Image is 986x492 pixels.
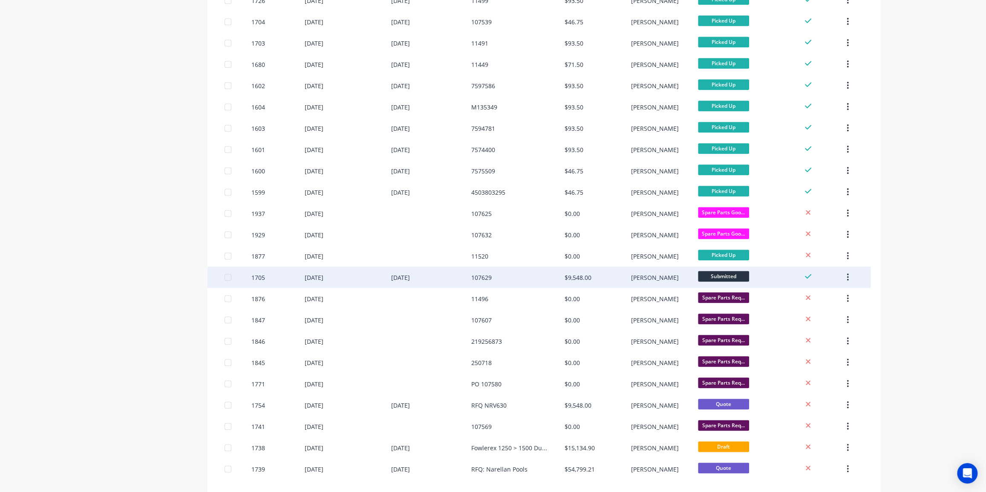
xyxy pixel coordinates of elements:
div: [DATE] [391,167,410,176]
div: [DATE] [305,294,323,303]
div: 7597586 [471,81,495,90]
div: [DATE] [391,81,410,90]
div: 107539 [471,17,492,26]
div: 1739 [251,465,265,474]
div: $15,134.90 [565,443,595,452]
div: [DATE] [391,443,410,452]
div: RFQ: Narellan Pools [471,465,528,474]
span: Draft [698,441,749,452]
div: $0.00 [565,316,580,325]
div: [DATE] [391,17,410,26]
div: 1937 [251,209,265,218]
span: Spare Parts Req... [698,314,749,324]
div: 1876 [251,294,265,303]
div: $46.75 [565,188,583,197]
span: Picked Up [698,186,749,196]
div: [DATE] [391,273,410,282]
div: [DATE] [305,380,323,388]
div: 11449 [471,60,488,69]
div: Open Intercom Messenger [957,463,977,483]
div: [DATE] [305,81,323,90]
div: [DATE] [305,17,323,26]
div: $9,548.00 [565,401,591,410]
div: $93.50 [565,81,583,90]
div: [PERSON_NAME] [631,252,679,261]
div: [PERSON_NAME] [631,401,679,410]
div: $93.50 [565,145,583,154]
div: [PERSON_NAME] [631,358,679,367]
div: [DATE] [305,316,323,325]
div: 1604 [251,103,265,112]
div: [PERSON_NAME] [631,443,679,452]
div: [PERSON_NAME] [631,380,679,388]
div: [DATE] [305,188,323,197]
div: 1847 [251,316,265,325]
span: Spare Parts Goo... [698,228,749,239]
div: [PERSON_NAME] [631,230,679,239]
div: [DATE] [391,124,410,133]
div: [DATE] [305,358,323,367]
div: [PERSON_NAME] [631,167,679,176]
div: 1599 [251,188,265,197]
div: $46.75 [565,167,583,176]
div: 1705 [251,273,265,282]
div: [DATE] [391,465,410,474]
span: Spare Parts Req... [698,335,749,345]
div: [PERSON_NAME] [631,188,679,197]
div: $93.50 [565,124,583,133]
div: $0.00 [565,380,580,388]
div: 11491 [471,39,488,48]
div: 107629 [471,273,492,282]
div: 1600 [251,167,265,176]
div: 1754 [251,401,265,410]
div: [PERSON_NAME] [631,465,679,474]
div: $0.00 [565,209,580,218]
div: 219256873 [471,337,502,346]
span: Spare Parts Req... [698,377,749,388]
div: [DATE] [391,39,410,48]
div: $9,548.00 [565,273,591,282]
span: Picked Up [698,250,749,260]
div: [DATE] [305,209,323,218]
div: M135349 [471,103,497,112]
div: $93.50 [565,103,583,112]
span: Picked Up [698,164,749,175]
div: [DATE] [391,103,410,112]
span: Picked Up [698,79,749,90]
div: 1741 [251,422,265,431]
div: [DATE] [391,60,410,69]
div: 1602 [251,81,265,90]
span: Spare Parts Goo... [698,207,749,218]
div: $93.50 [565,39,583,48]
span: Picked Up [698,143,749,154]
div: $0.00 [565,252,580,261]
div: [DATE] [391,188,410,197]
div: Fowlerex 1250 > 1500 Ducting [471,443,548,452]
div: 1603 [251,124,265,133]
div: 107607 [471,316,492,325]
div: 1846 [251,337,265,346]
div: [DATE] [305,167,323,176]
div: [PERSON_NAME] [631,337,679,346]
div: RFQ NRV630 [471,401,507,410]
div: [DATE] [305,39,323,48]
div: 7574400 [471,145,495,154]
div: [DATE] [391,145,410,154]
div: 7594781 [471,124,495,133]
div: [DATE] [305,273,323,282]
div: $0.00 [565,294,580,303]
div: 107625 [471,209,492,218]
div: PO 107580 [471,380,502,388]
div: 107632 [471,230,492,239]
span: Spare Parts Req... [698,292,749,303]
div: [PERSON_NAME] [631,316,679,325]
div: [PERSON_NAME] [631,17,679,26]
div: [DATE] [305,60,323,69]
div: [PERSON_NAME] [631,124,679,133]
div: [DATE] [305,124,323,133]
div: 1929 [251,230,265,239]
div: $54,799.21 [565,465,595,474]
div: 4503803295 [471,188,505,197]
div: $71.50 [565,60,583,69]
div: [DATE] [305,401,323,410]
